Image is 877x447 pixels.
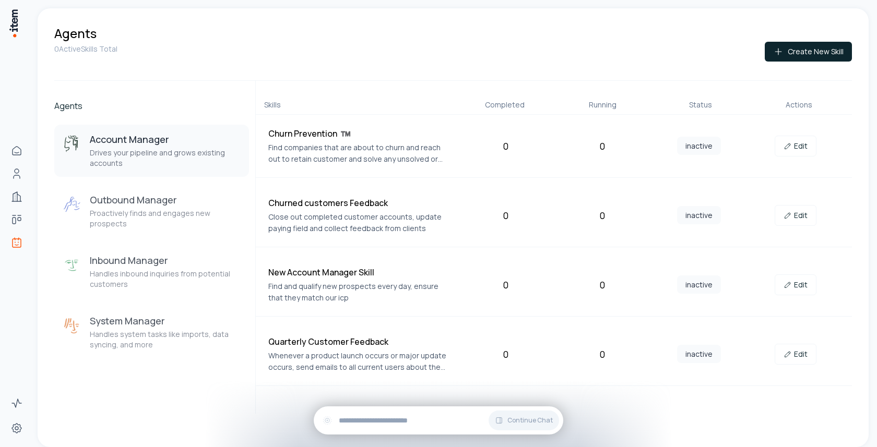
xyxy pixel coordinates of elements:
span: inactive [677,206,721,224]
div: Completed [460,100,550,110]
p: Find companies that are about to churn and reach out to retain customer and solve any unsolved or... [268,142,453,165]
span: inactive [677,137,721,155]
a: Activity [6,393,27,414]
p: Handles inbound inquiries from potential customers [90,269,241,289]
button: Account ManagerAccount ManagerDrives your pipeline and grows existing accounts [54,125,249,177]
div: 0 [558,347,646,361]
h3: Inbound Manager [90,254,241,267]
a: Home [6,140,27,161]
p: 0 Active Skills Total [54,44,117,54]
span: inactive [677,345,721,363]
h1: Agents [54,25,97,42]
img: System Manager [63,317,81,335]
h3: Outbound Manager [90,194,241,206]
div: 0 [461,208,550,223]
p: Handles system tasks like imports, data syncing, and more [90,329,241,350]
span: Continue Chat [507,416,553,425]
a: Agents [6,232,27,253]
p: Find and qualify new prospects every day, ensure that they match our icp [268,281,453,304]
a: Edit [775,344,816,365]
div: 0 [461,139,550,153]
div: Skills [264,100,452,110]
h4: New Account Manager Skill [268,266,453,279]
p: Drives your pipeline and grows existing accounts [90,148,241,168]
h3: System Manager [90,315,241,327]
h4: Churn Prevention ™️ [268,127,453,140]
div: Status [656,100,746,110]
h4: Churned customers Feedback [268,197,453,209]
p: Proactively finds and engages new prospects [90,208,241,229]
button: Continue Chat [489,410,559,430]
a: Companies [6,186,27,207]
img: Account Manager [63,135,81,154]
a: Edit [775,274,816,295]
div: Running [558,100,648,110]
img: Outbound Manager [63,196,81,214]
img: Item Brain Logo [8,8,19,38]
a: Edit [775,136,816,156]
div: 0 [461,277,550,292]
div: 0 [558,277,646,292]
a: Deals [6,209,27,230]
img: Inbound Manager [63,256,81,275]
span: inactive [677,275,721,294]
button: System ManagerSystem ManagerHandles system tasks like imports, data syncing, and more [54,306,249,358]
p: Close out completed customer accounts, update paying field and collect feedback from clients [268,211,453,234]
button: Outbound ManagerOutbound ManagerProactively finds and engages new prospects [54,185,249,237]
button: Create New Skill [765,42,852,62]
div: 0 [558,139,646,153]
a: Edit [775,205,816,226]
div: Continue Chat [314,406,563,434]
p: Whenever a product launch occurs or major update occurs, send emails to all current users about t... [268,350,453,373]
div: 0 [461,347,550,361]
a: Settings [6,418,27,439]
button: Inbound ManagerInbound ManagerHandles inbound inquiries from potential customers [54,246,249,298]
a: People [6,163,27,184]
h3: Account Manager [90,133,241,146]
h4: Quarterly Customer Feedback [268,335,453,348]
div: 0 [558,208,646,223]
div: Actions [754,100,844,110]
h2: Agents [54,100,249,112]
